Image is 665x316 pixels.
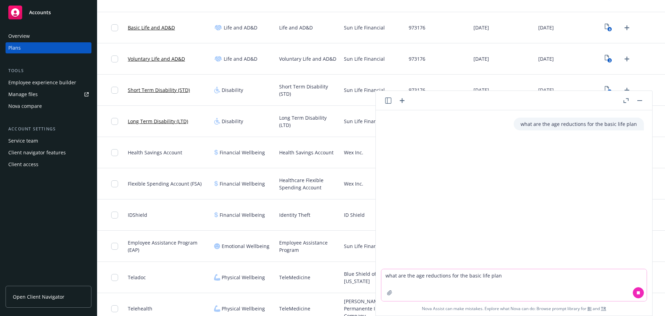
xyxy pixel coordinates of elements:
span: Life and AD&D [224,55,257,62]
span: [DATE] [473,86,489,94]
input: Toggle Row Selected [111,87,118,94]
input: Toggle Row Selected [111,305,118,312]
span: Blue Shield of [US_STATE] [344,270,403,285]
a: Service team [6,135,91,146]
span: Sun Life Financial [344,86,385,94]
span: Health Savings Account [279,149,334,156]
div: Overview [8,31,30,42]
a: View Plan Documents [603,22,614,33]
text: 6 [609,27,611,32]
input: Toggle Row Selected [111,212,118,219]
span: Health Savings Account [128,149,182,156]
span: Short Term Disability (STD) [279,83,338,97]
span: Sun Life Financial [344,118,385,125]
a: Manage files [6,89,91,100]
a: Upload Plan Documents [621,22,632,33]
a: Short Term Disability (STD) [128,86,190,94]
span: Identity Theft [279,211,310,219]
span: [DATE] [473,24,489,31]
input: Toggle Row Selected [111,243,118,250]
span: Employee Assistance Program (EAP) [128,239,209,254]
a: Long Term Disability (LTD) [128,118,188,125]
span: Open Client Navigator [13,293,64,300]
p: what are the age reductions for the basic life plan [521,120,637,128]
a: View Plan Documents [603,85,614,96]
span: 973176 [409,24,425,31]
input: Toggle Row Selected [111,274,118,281]
span: Wex Inc. [344,180,363,187]
div: Employee experience builder [8,77,76,88]
a: BI [587,306,592,311]
span: [DATE] [538,55,554,62]
input: Toggle Row Selected [111,24,118,31]
div: Account settings [6,126,91,133]
a: Nova compare [6,101,91,112]
span: Teladoc [128,274,146,281]
a: Client access [6,159,91,170]
a: Plans [6,42,91,53]
span: 973176 [409,86,425,94]
span: 973176 [409,55,425,62]
div: Plans [8,42,21,53]
a: TR [601,306,606,311]
span: ID Shield [344,211,365,219]
a: Upload Plan Documents [621,53,632,65]
span: Wex Inc. [344,149,363,156]
input: Toggle Row Selected [111,55,118,62]
span: Financial Wellbeing [220,149,265,156]
span: Financial Wellbeing [220,180,265,187]
span: Physical Wellbeing [222,274,265,281]
span: Flexible Spending Account (FSA) [128,180,202,187]
div: Nova compare [8,101,42,112]
span: TeleMedicine [279,274,310,281]
span: Long Term Disability (LTD) [279,114,338,129]
span: Life and AD&D [224,24,257,31]
div: Client access [8,159,38,170]
span: Telehealth [128,305,152,312]
span: TeleMedicine [279,305,310,312]
input: Toggle Row Selected [111,180,118,187]
span: Physical Wellbeing [222,305,265,312]
text: 3 [609,58,611,63]
span: Disability [222,86,243,94]
span: Healthcare Flexible Spending Account [279,177,338,191]
span: Sun Life Financial [344,24,385,31]
span: [DATE] [538,24,554,31]
a: Employee experience builder [6,77,91,88]
span: Nova Assist can make mistakes. Explore what Nova can do: Browse prompt library for and [422,301,606,316]
div: Service team [8,135,38,146]
a: Voluntary Life and AD&D [128,55,185,62]
a: View Plan Documents [603,53,614,65]
a: Basic Life and AD&D [128,24,175,31]
span: Voluntary Life and AD&D [279,55,336,62]
div: Manage files [8,89,38,100]
span: [DATE] [473,55,489,62]
div: Client navigator features [8,147,66,158]
span: Employee Assistance Program [279,239,338,254]
a: Accounts [6,3,91,22]
input: Toggle Row Selected [111,149,118,156]
span: Life and AD&D [279,24,313,31]
span: Disability [222,118,243,125]
span: Financial Wellbeing [220,211,265,219]
a: Client navigator features [6,147,91,158]
span: [DATE] [538,86,554,94]
div: Tools [6,67,91,74]
a: Upload Plan Documents [621,85,632,96]
input: Toggle Row Selected [111,118,118,125]
span: Accounts [29,10,51,15]
span: Emotional Wellbeing [222,242,269,250]
span: Sun Life Financial [344,242,385,250]
span: IDShield [128,211,147,219]
span: Sun Life Financial [344,55,385,62]
a: Overview [6,31,91,42]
